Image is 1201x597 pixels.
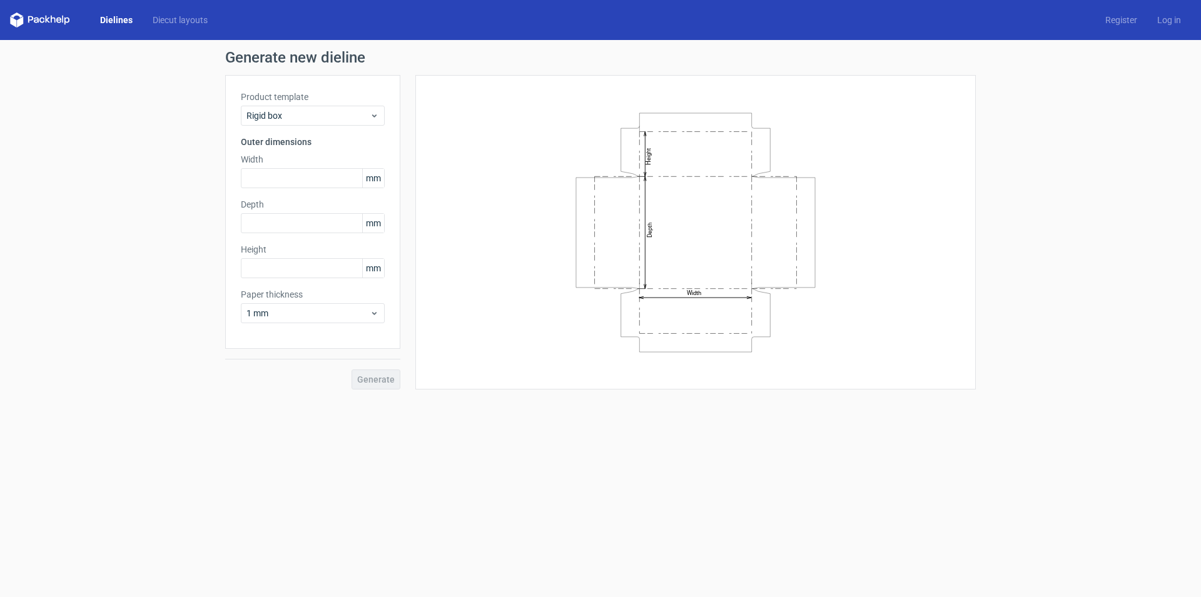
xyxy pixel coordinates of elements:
label: Height [241,243,385,256]
text: Depth [646,222,653,237]
h3: Outer dimensions [241,136,385,148]
a: Diecut layouts [143,14,218,26]
label: Product template [241,91,385,103]
span: mm [362,259,384,278]
a: Register [1095,14,1147,26]
span: 1 mm [246,307,370,319]
text: Width [687,289,701,296]
a: Log in [1147,14,1191,26]
label: Depth [241,198,385,211]
text: Height [645,148,652,164]
label: Width [241,153,385,166]
span: Rigid box [246,109,370,122]
span: mm [362,214,384,233]
a: Dielines [90,14,143,26]
h1: Generate new dieline [225,50,976,65]
label: Paper thickness [241,288,385,301]
span: mm [362,169,384,188]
